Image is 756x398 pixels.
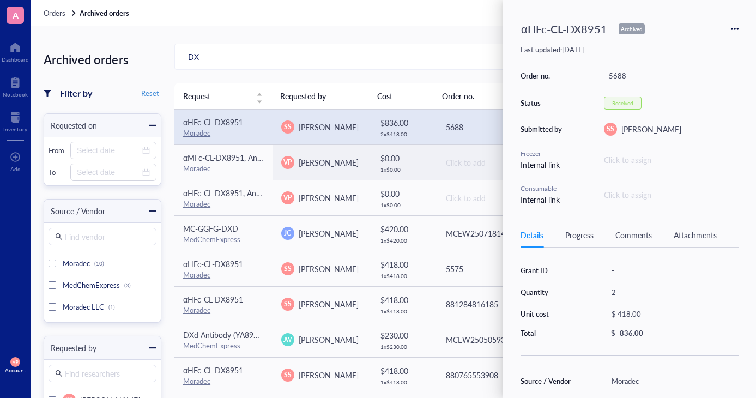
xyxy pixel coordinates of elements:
[446,369,525,381] div: 880765553908
[380,188,427,200] div: $ 0.00
[139,87,161,100] button: Reset
[183,329,283,340] span: DXd Antibody (YA897), 50 uL
[521,287,576,297] div: Quantity
[299,228,359,239] span: [PERSON_NAME]
[446,227,525,239] div: MCEW250718144
[283,335,292,344] span: JW
[183,223,238,234] span: MC-GGFG-DXD
[299,370,359,381] span: [PERSON_NAME]
[183,305,210,315] a: Moradec
[13,359,18,364] span: VP
[183,376,210,386] a: Moradec
[183,294,243,305] span: αHFc-CL-DX8951
[436,144,534,180] td: Click to add
[3,108,27,132] a: Inventory
[521,159,564,171] div: Internal link
[63,258,90,268] span: Moradec
[674,229,717,241] div: Attachments
[183,152,375,163] span: αMFc-CL-DX8951, Anti-Mouse IgG Fc-DX8951 Antibody
[77,166,140,178] input: Select date
[183,128,210,138] a: Moradec
[565,229,594,241] div: Progress
[380,343,427,350] div: 1 x $ 230.00
[607,285,739,300] div: 2
[604,189,739,201] div: Click to assign
[607,124,614,134] span: SS
[521,328,576,338] div: Total
[141,88,159,98] span: Reset
[380,273,427,279] div: 1 x $ 418.00
[108,304,115,310] div: (1)
[436,286,534,322] td: 881284816185
[183,365,243,376] span: αHFc-CL-DX8951
[521,71,564,81] div: Order no.
[615,229,652,241] div: Comments
[283,158,292,167] span: VP
[44,342,96,354] div: Requested by
[3,126,27,132] div: Inventory
[380,329,427,341] div: $ 230.00
[380,131,427,137] div: 2 x $ 418.00
[44,205,105,217] div: Source / Vendor
[183,234,240,244] a: MedChemExpress
[436,357,534,393] td: 880765553908
[607,373,739,389] div: Moradec
[299,263,359,274] span: [PERSON_NAME]
[299,299,359,310] span: [PERSON_NAME]
[2,56,29,63] div: Dashboard
[183,198,210,209] a: Moradec
[49,167,66,177] div: To
[380,202,427,208] div: 1 x $ 0.00
[446,192,525,204] div: Click to add
[44,119,97,131] div: Requested on
[10,166,21,172] div: Add
[521,229,543,241] div: Details
[612,100,633,106] div: Received
[380,117,427,129] div: $ 836.00
[44,8,65,18] span: Orders
[380,152,427,164] div: $ 0.00
[299,192,359,203] span: [PERSON_NAME]
[521,184,564,194] div: Consumable
[124,282,131,288] div: (3)
[611,328,615,338] div: $
[80,8,131,18] a: Archived orders
[607,263,739,278] div: -
[521,98,564,108] div: Status
[521,309,576,319] div: Unit cost
[94,260,104,267] div: (10)
[3,74,28,98] a: Notebook
[183,340,240,351] a: MedChemExpress
[380,223,427,235] div: $ 420.00
[516,17,612,40] div: αHFc-CL-DX8951
[63,301,104,312] span: Moradec LLC
[380,237,427,244] div: 1 x $ 420.00
[284,264,292,274] span: SS
[299,334,359,345] span: [PERSON_NAME]
[271,83,368,109] th: Requested by
[380,166,427,173] div: 1 x $ 0.00
[284,299,292,309] span: SS
[521,124,564,134] div: Submitted by
[380,258,427,270] div: $ 418.00
[521,266,576,275] div: Grant ID
[446,156,525,168] div: Click to add
[368,83,433,109] th: Cost
[436,180,534,215] td: Click to add
[44,49,161,70] div: Archived orders
[2,39,29,63] a: Dashboard
[521,149,564,159] div: Freezer
[284,228,291,238] span: JC
[3,91,28,98] div: Notebook
[436,322,534,357] td: MCEW25050593
[380,294,427,306] div: $ 418.00
[436,215,534,251] td: MCEW250718144
[380,365,427,377] div: $ 418.00
[44,8,77,18] a: Orders
[5,367,26,373] div: Account
[446,121,525,133] div: 5688
[183,163,210,173] a: Moradec
[183,188,374,198] span: αHFc-CL-DX8951, Anti-human IgG Fc-DX8951 Antibody
[299,122,359,132] span: [PERSON_NAME]
[620,328,643,338] div: 836.00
